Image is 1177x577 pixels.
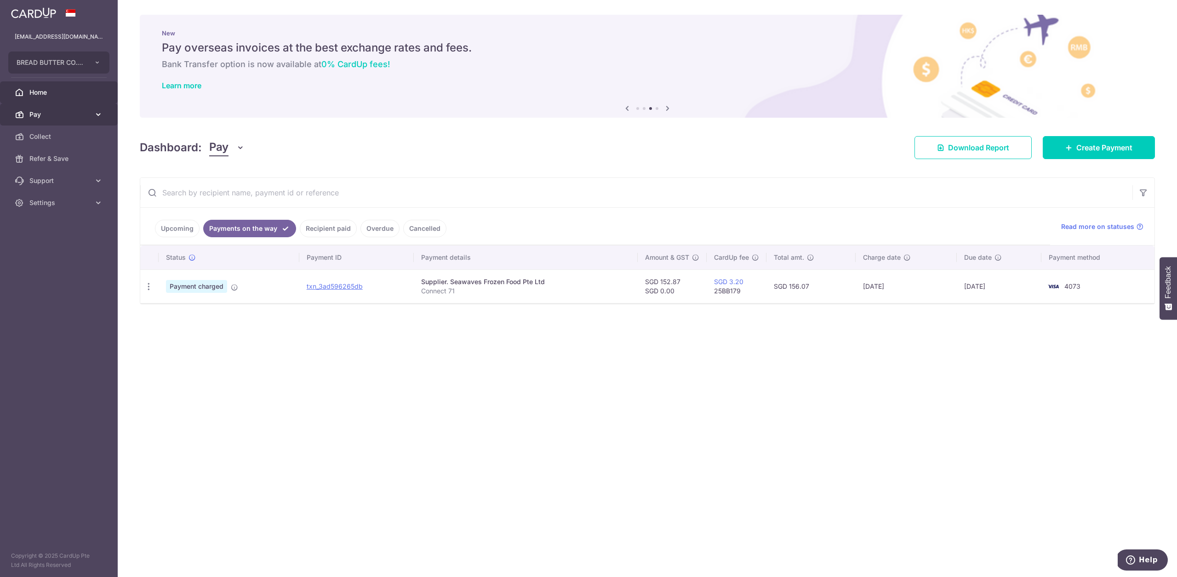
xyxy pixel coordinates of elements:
a: Create Payment [1043,136,1155,159]
span: BREAD BUTTER CO. PRIVATE LIMITED [17,58,85,67]
span: Due date [964,253,992,262]
a: Cancelled [403,220,446,237]
span: Total amt. [774,253,804,262]
a: Read more on statuses [1061,222,1143,231]
iframe: Opens a widget where you can find more information [1118,549,1168,572]
span: Settings [29,198,90,207]
img: Bank Card [1044,281,1063,292]
p: [EMAIL_ADDRESS][DOMAIN_NAME] [15,32,103,41]
a: Recipient paid [300,220,357,237]
span: Collect [29,132,90,141]
a: Payments on the way [203,220,296,237]
img: International Invoice Banner [140,15,1155,118]
a: txn_3ad596265db [307,282,363,290]
td: [DATE] [856,269,957,303]
a: SGD 3.20 [714,278,743,286]
input: Search by recipient name, payment id or reference [140,178,1132,207]
span: Pay [29,110,90,119]
td: SGD 156.07 [766,269,856,303]
span: Charge date [863,253,901,262]
img: CardUp [11,7,56,18]
button: BREAD BUTTER CO. PRIVATE LIMITED [8,51,109,74]
span: Create Payment [1076,142,1132,153]
p: Connect 71 [421,286,630,296]
button: Pay [209,139,245,156]
td: [DATE] [957,269,1041,303]
th: Payment ID [299,246,414,269]
td: SGD 152.87 SGD 0.00 [638,269,707,303]
th: Payment details [414,246,638,269]
p: New [162,29,1133,37]
button: Feedback - Show survey [1160,257,1177,320]
span: 0% CardUp fees! [321,59,390,69]
span: Support [29,176,90,185]
span: Home [29,88,90,97]
h4: Dashboard: [140,139,202,156]
h5: Pay overseas invoices at the best exchange rates and fees. [162,40,1133,55]
span: CardUp fee [714,253,749,262]
span: Download Report [948,142,1009,153]
a: Learn more [162,81,201,90]
a: Upcoming [155,220,200,237]
span: Read more on statuses [1061,222,1134,231]
h6: Bank Transfer option is now available at [162,59,1133,70]
span: Pay [209,139,229,156]
a: Overdue [360,220,400,237]
span: Feedback [1164,266,1172,298]
span: Status [166,253,186,262]
span: Amount & GST [645,253,689,262]
span: Refer & Save [29,154,90,163]
span: Payment charged [166,280,227,293]
a: Download Report [914,136,1032,159]
div: Supplier. Seawaves Frozen Food Pte Ltd [421,277,630,286]
td: 25BB179 [707,269,766,303]
span: 4073 [1064,282,1080,290]
th: Payment method [1041,246,1154,269]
